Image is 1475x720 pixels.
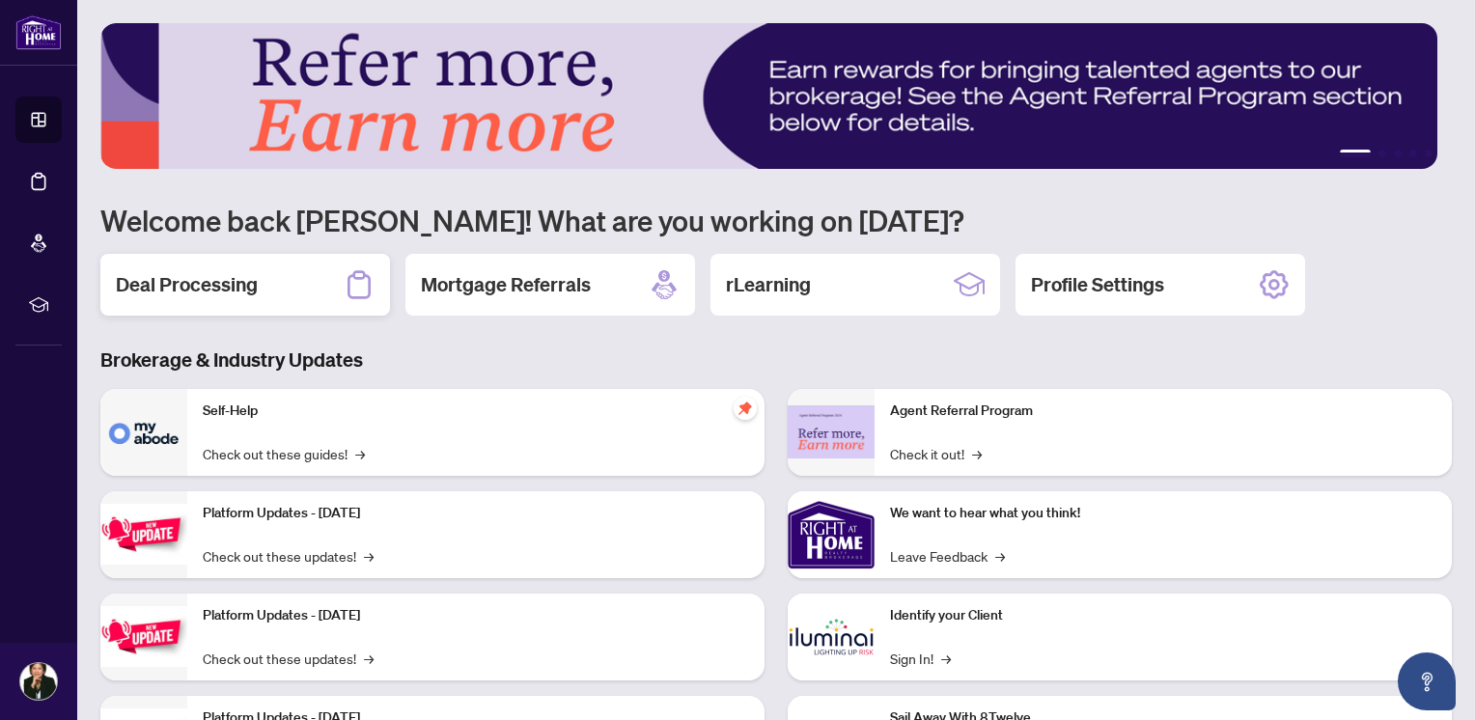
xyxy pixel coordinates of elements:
[1398,652,1456,710] button: Open asap
[788,491,875,578] img: We want to hear what you think!
[890,503,1436,524] p: We want to hear what you think!
[355,443,365,464] span: →
[203,545,374,567] a: Check out these updates!→
[20,663,57,700] img: Profile Icon
[788,405,875,458] img: Agent Referral Program
[203,503,749,524] p: Platform Updates - [DATE]
[890,648,951,669] a: Sign In!→
[1394,150,1402,157] button: 3
[15,14,62,50] img: logo
[1031,271,1164,298] h2: Profile Settings
[1378,150,1386,157] button: 2
[203,605,749,626] p: Platform Updates - [DATE]
[890,545,1005,567] a: Leave Feedback→
[726,271,811,298] h2: rLearning
[972,443,982,464] span: →
[364,545,374,567] span: →
[995,545,1005,567] span: →
[100,346,1452,374] h3: Brokerage & Industry Updates
[788,594,875,680] img: Identify your Client
[100,606,187,667] img: Platform Updates - July 8, 2025
[890,605,1436,626] p: Identify your Client
[1425,150,1433,157] button: 5
[203,401,749,422] p: Self-Help
[734,397,757,420] span: pushpin
[1409,150,1417,157] button: 4
[1340,150,1371,157] button: 1
[100,202,1452,238] h1: Welcome back [PERSON_NAME]! What are you working on [DATE]?
[116,271,258,298] h2: Deal Processing
[890,401,1436,422] p: Agent Referral Program
[421,271,591,298] h2: Mortgage Referrals
[100,23,1437,169] img: Slide 0
[941,648,951,669] span: →
[203,443,365,464] a: Check out these guides!→
[100,504,187,565] img: Platform Updates - July 21, 2025
[203,648,374,669] a: Check out these updates!→
[100,389,187,476] img: Self-Help
[364,648,374,669] span: →
[890,443,982,464] a: Check it out!→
